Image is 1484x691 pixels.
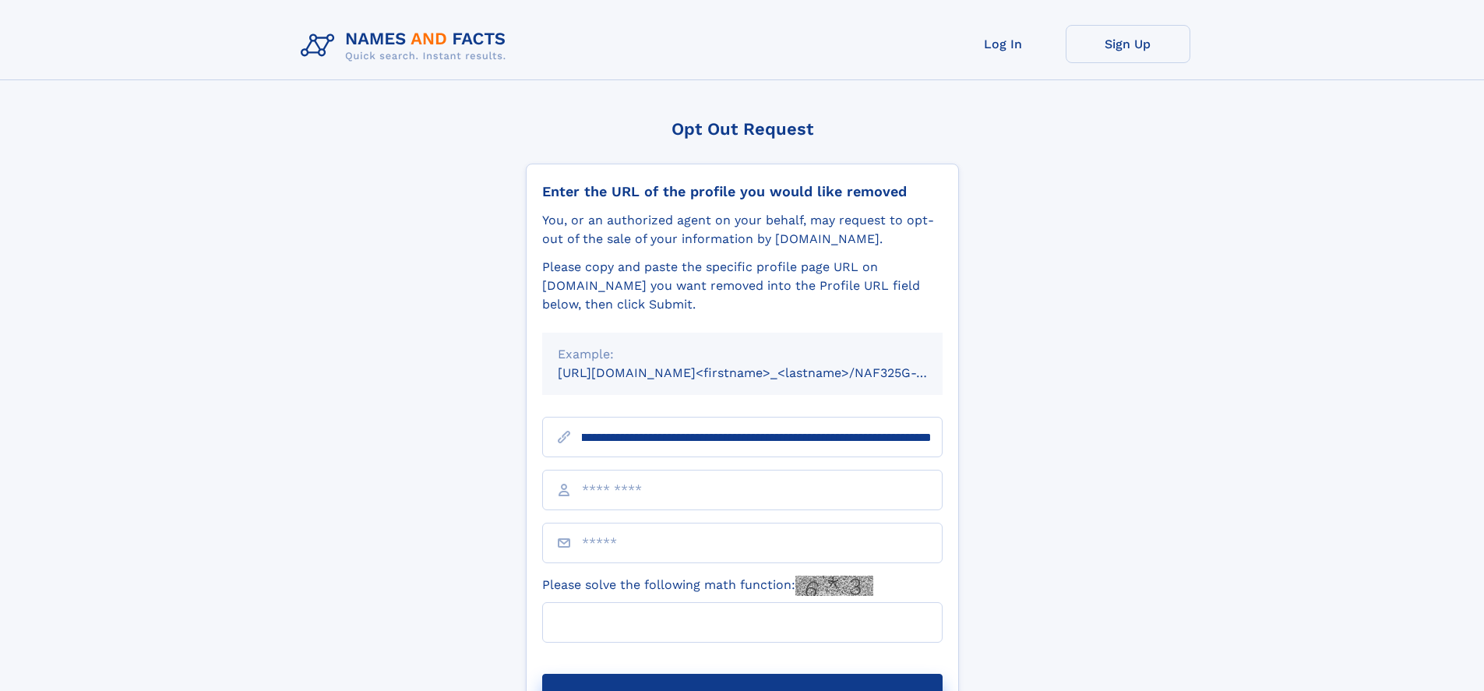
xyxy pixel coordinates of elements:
[294,25,519,67] img: Logo Names and Facts
[542,211,943,249] div: You, or an authorized agent on your behalf, may request to opt-out of the sale of your informatio...
[558,365,972,380] small: [URL][DOMAIN_NAME]<firstname>_<lastname>/NAF325G-xxxxxxxx
[542,576,873,596] label: Please solve the following math function:
[941,25,1066,63] a: Log In
[526,119,959,139] div: Opt Out Request
[558,345,927,364] div: Example:
[1066,25,1190,63] a: Sign Up
[542,183,943,200] div: Enter the URL of the profile you would like removed
[542,258,943,314] div: Please copy and paste the specific profile page URL on [DOMAIN_NAME] you want removed into the Pr...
